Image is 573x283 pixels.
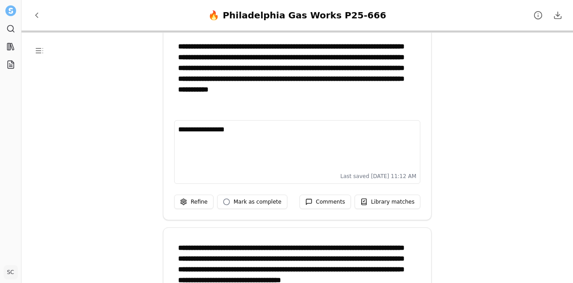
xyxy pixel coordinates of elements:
[4,57,18,72] a: Projects
[355,195,420,209] button: Library matches
[371,198,415,205] span: Library matches
[4,22,18,36] a: Search
[174,195,214,209] button: Refine
[29,7,45,23] button: Back to Projects
[530,7,546,23] button: Project details
[340,173,416,180] span: Last saved [DATE] 11:12 AM
[299,195,351,209] button: Comments
[208,9,386,22] div: 🔥 Philadelphia Gas Works P25-666
[4,4,18,18] button: Settle
[316,198,345,205] span: Comments
[5,5,16,16] img: Settle
[4,39,18,54] a: Library
[191,198,208,205] span: Refine
[234,198,282,205] span: Mark as complete
[217,195,287,209] button: Mark as complete
[4,265,18,279] button: SC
